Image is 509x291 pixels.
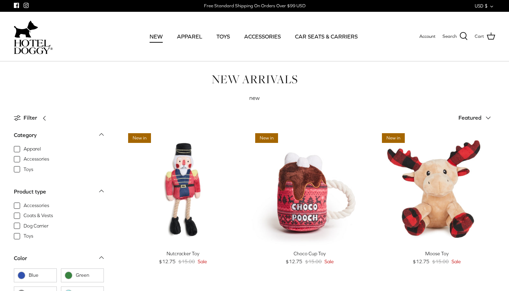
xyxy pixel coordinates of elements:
span: Search [443,33,457,40]
div: Category [14,131,37,140]
span: Toys [24,233,33,240]
h1: NEW ARRIVALS [14,72,495,87]
span: Accessories [24,202,49,209]
span: Filter [24,113,37,122]
a: Choco Cup Toy $12.75 $15.00 Sale [252,250,368,265]
a: Nutcracker Toy [125,130,241,247]
span: New in [255,133,278,143]
a: NEW [143,25,169,48]
span: Sale [452,258,461,265]
span: $15.00 [178,258,195,265]
a: Category [14,130,104,145]
img: dog-icon.svg [14,19,38,40]
span: Coats & Vests [24,212,53,219]
span: $12.75 [159,258,176,265]
p: new [116,94,393,103]
a: Facebook [14,3,19,8]
span: Dog Carrier [24,223,48,230]
span: Cart [475,33,484,40]
div: Nutcracker Toy [125,250,241,257]
span: Apparel [24,146,41,153]
div: Moose Toy [378,250,495,257]
span: Featured [458,114,481,121]
div: Choco Cup Toy [252,250,368,257]
a: CAR SEATS & CARRIERS [289,25,364,48]
a: Moose Toy [378,130,495,247]
span: Blue [29,272,53,279]
div: Primary navigation [103,25,404,48]
a: Nutcracker Toy $12.75 $15.00 Sale [125,250,241,265]
a: ACCESSORIES [238,25,287,48]
div: Free Standard Shipping On Orders Over $99 USD [204,3,305,9]
span: Toys [24,166,33,173]
a: Filter [14,110,51,126]
a: Color [14,253,104,268]
div: Product type [14,187,46,196]
span: Accessories [24,156,49,163]
a: Free Standard Shipping On Orders Over $99 USD [204,1,305,11]
img: hoteldoggycom [14,40,53,54]
span: $12.75 [286,258,302,265]
span: Green [76,272,100,279]
span: Account [419,34,436,39]
a: TOYS [210,25,236,48]
a: Product type [14,186,104,202]
button: Featured [458,110,495,126]
span: $15.00 [305,258,322,265]
span: New in [128,133,151,143]
a: Moose Toy $12.75 $15.00 Sale [378,250,495,265]
span: Sale [198,258,207,265]
a: Choco Cup Toy [252,130,368,247]
span: Sale [324,258,334,265]
span: $12.75 [413,258,429,265]
div: Color [14,254,27,263]
a: Account [419,33,436,40]
span: $15.00 [432,258,449,265]
a: APPAREL [171,25,208,48]
span: New in [382,133,405,143]
a: Cart [475,32,495,41]
a: Instagram [24,3,29,8]
a: hoteldoggycom [14,19,53,54]
a: Search [443,32,468,41]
